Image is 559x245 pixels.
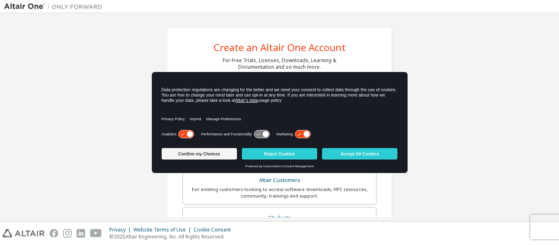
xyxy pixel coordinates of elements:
div: For existing customers looking to access software downloads, HPC resources, community, trainings ... [188,186,371,199]
div: For Free Trials, Licenses, Downloads, Learning & Documentation and so much more. [223,57,336,70]
img: altair_logo.svg [2,229,45,238]
img: youtube.svg [90,229,102,238]
div: Altair Customers [188,175,371,186]
img: facebook.svg [50,229,58,238]
p: © 2025 Altair Engineering, Inc. All Rights Reserved. [109,233,236,240]
div: Create an Altair One Account [214,43,346,52]
img: linkedin.svg [77,229,85,238]
img: Altair One [4,2,106,11]
img: instagram.svg [63,229,72,238]
div: Students [188,212,371,224]
div: Website Terms of Use [133,227,194,233]
div: Cookie Consent [194,227,236,233]
div: Privacy [109,227,133,233]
